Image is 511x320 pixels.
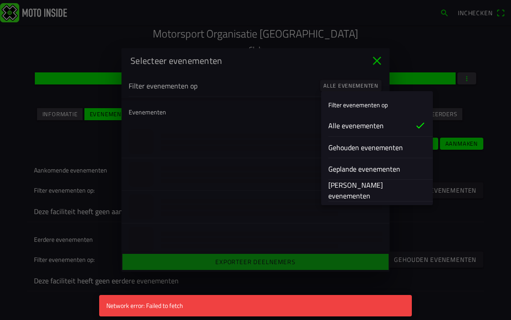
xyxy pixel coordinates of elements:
ion-item: [PERSON_NAME] evenementen [321,180,433,202]
ion-item: Alle evenementen [321,115,433,137]
ion-icon: checkmark [415,120,426,131]
ion-item: Geplande evenementen [321,158,433,180]
ion-label: Filter evenementen op [328,100,388,109]
ion-item: Gehouden evenementen [321,137,433,158]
